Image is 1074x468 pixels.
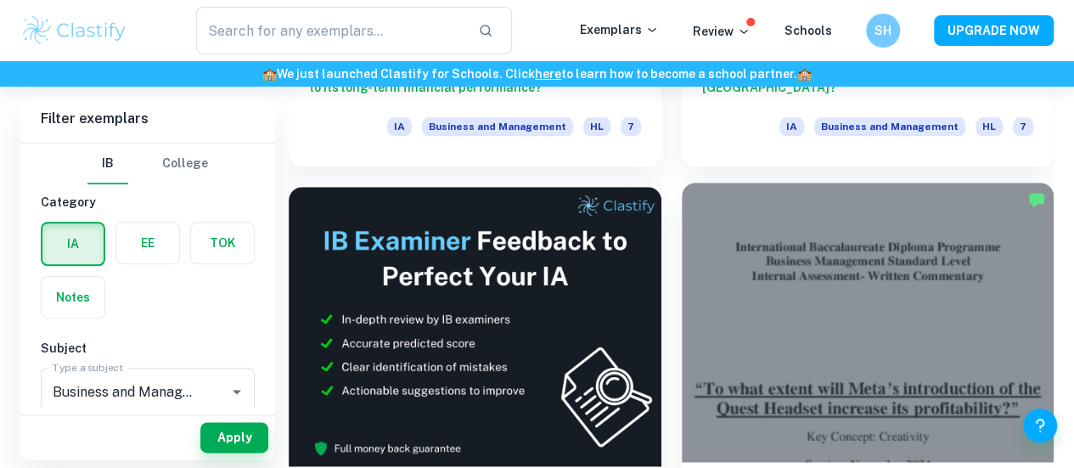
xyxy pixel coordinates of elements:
h6: Subject [41,339,255,358]
p: Review [693,22,751,41]
span: 🏫 [262,67,277,81]
h6: SH [874,21,893,40]
div: Filter type choice [87,144,208,184]
a: here [535,67,561,81]
h6: Category [41,193,255,211]
button: Open [225,380,249,403]
button: Help and Feedback [1023,409,1057,443]
label: Type a subject [53,360,123,375]
img: Thumbnail [289,187,661,466]
a: Schools [784,24,832,37]
button: IA [42,223,104,264]
span: 7 [1013,117,1033,136]
span: HL [976,117,1003,136]
span: Business and Management [814,117,965,136]
span: IA [387,117,412,136]
span: 🏫 [797,67,812,81]
span: HL [583,117,610,136]
p: Exemplars [580,20,659,39]
h6: Filter exemplars [20,95,275,143]
span: 7 [621,117,641,136]
button: Apply [200,422,268,453]
button: EE [116,223,179,263]
span: IA [779,117,804,136]
button: TOK [191,223,254,263]
img: Clastify logo [20,14,128,48]
button: IB [87,144,128,184]
button: College [162,144,208,184]
button: Notes [42,277,104,318]
h6: We just launched Clastify for Schools. Click to learn how to become a school partner. [3,65,1071,83]
button: UPGRADE NOW [934,15,1054,46]
button: SH [866,14,900,48]
input: Search for any exemplars... [196,7,464,54]
span: Business and Management [422,117,573,136]
img: Marked [1028,191,1045,208]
